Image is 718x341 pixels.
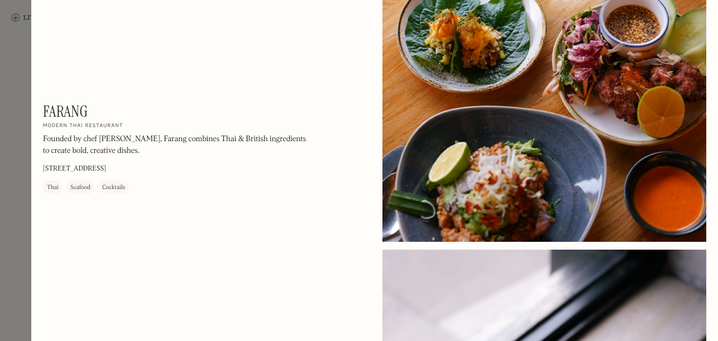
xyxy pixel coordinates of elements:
p: Founded by chef [PERSON_NAME], Farang combines Thai & British ingredients to create bold, creativ... [43,134,307,157]
div: Seafood [70,183,90,193]
h1: Farang [43,102,88,121]
div: Thai [47,183,59,193]
h2: Modern Thai restaurant [43,123,123,130]
div: Cocktails [102,183,125,193]
p: [STREET_ADDRESS] [43,164,106,174]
